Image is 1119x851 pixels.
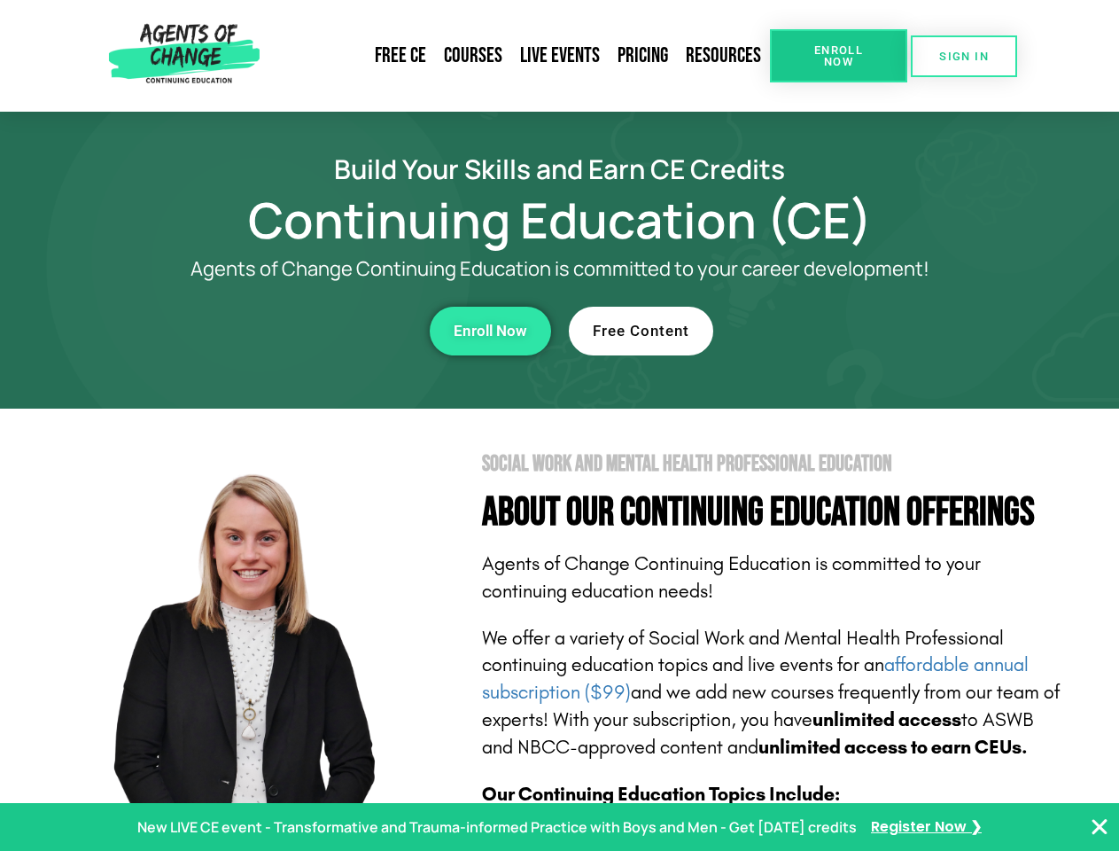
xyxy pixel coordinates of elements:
[55,156,1065,182] h2: Build Your Skills and Earn CE Credits
[911,35,1017,77] a: SIGN IN
[454,324,527,339] span: Enroll Now
[482,493,1065,533] h4: About Our Continuing Education Offerings
[137,815,857,840] p: New LIVE CE event - Transformative and Trauma-informed Practice with Boys and Men - Get [DATE] cr...
[366,35,435,76] a: Free CE
[758,736,1028,759] b: unlimited access to earn CEUs.
[126,258,994,280] p: Agents of Change Continuing Education is committed to your career development!
[939,51,989,62] span: SIGN IN
[1089,816,1110,838] button: Close Banner
[430,307,551,355] a: Enroll Now
[593,324,689,339] span: Free Content
[482,783,840,806] b: Our Continuing Education Topics Include:
[609,35,677,76] a: Pricing
[812,708,961,731] b: unlimited access
[770,29,907,82] a: Enroll Now
[267,35,770,76] nav: Menu
[482,453,1065,475] h2: Social Work and Mental Health Professional Education
[569,307,713,355] a: Free Content
[55,199,1065,240] h1: Continuing Education (CE)
[511,35,609,76] a: Live Events
[798,44,879,67] span: Enroll Now
[482,552,981,603] span: Agents of Change Continuing Education is committed to your continuing education needs!
[871,815,982,840] a: Register Now ❯
[482,625,1065,761] p: We offer a variety of Social Work and Mental Health Professional continuing education topics and ...
[435,35,511,76] a: Courses
[677,35,770,76] a: Resources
